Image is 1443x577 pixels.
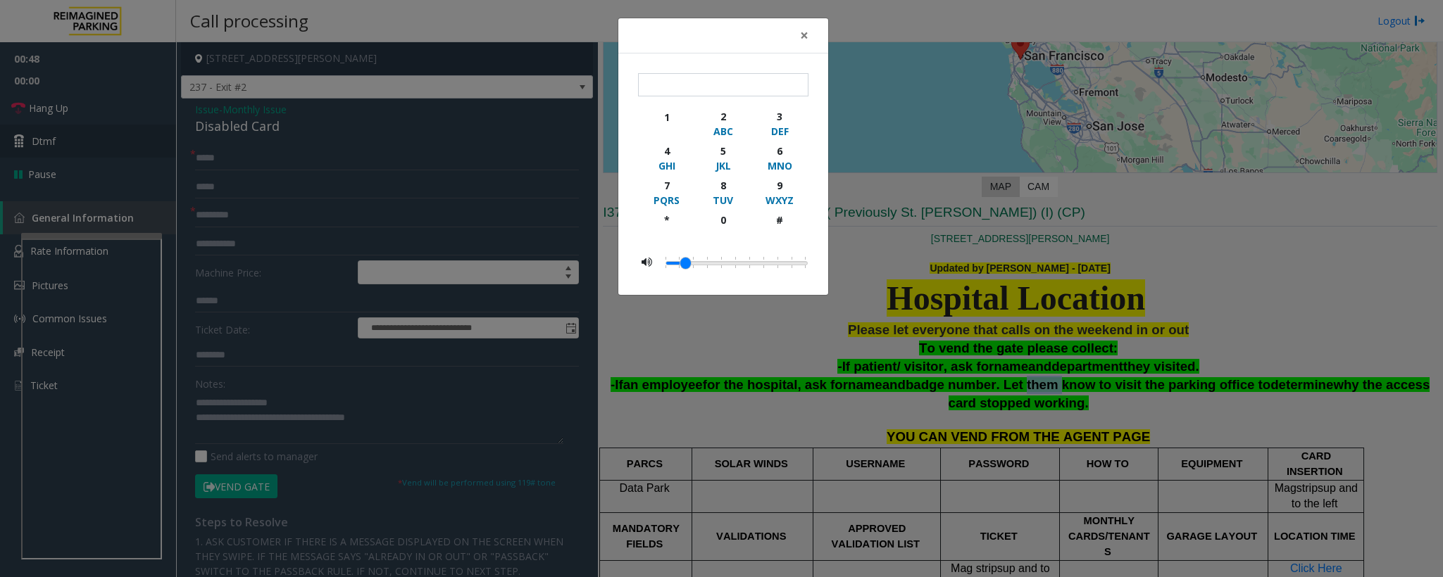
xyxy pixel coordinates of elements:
div: TUV [704,193,742,208]
button: 3DEF [751,106,808,141]
div: ABC [704,124,742,139]
li: 0.5 [799,253,806,272]
div: MNO [761,158,799,173]
div: JKL [704,158,742,173]
a: Drag [680,258,691,269]
div: GHI [647,158,686,173]
div: WXYZ [761,193,799,208]
button: 1 [638,106,695,141]
li: 0.2 [715,253,729,272]
li: 0.35 [757,253,771,272]
button: 9WXYZ [751,175,808,210]
span: × [800,25,808,45]
div: 5 [704,144,742,158]
button: 8TUV [694,175,751,210]
div: 7 [647,178,686,193]
div: 0 [704,213,742,227]
button: 5JKL [694,141,751,175]
div: 1 [647,110,686,125]
li: 0 [666,253,673,272]
li: 0.1 [687,253,701,272]
div: DEF [761,124,799,139]
button: 2ABC [694,106,751,141]
div: 2 [704,109,742,124]
li: 0.15 [701,253,715,272]
li: 0.4 [771,253,785,272]
li: 0.05 [673,253,687,272]
div: 3 [761,109,799,124]
button: 0 [694,210,751,243]
li: 0.45 [785,253,799,272]
li: 0.3 [743,253,757,272]
div: 4 [647,144,686,158]
div: # [761,213,799,227]
button: 7PQRS [638,175,695,210]
li: 0.25 [729,253,743,272]
div: 6 [761,144,799,158]
button: 6MNO [751,141,808,175]
div: 8 [704,178,742,193]
button: # [751,210,808,243]
div: PQRS [647,193,686,208]
button: Close [790,18,818,53]
button: 4GHI [638,141,695,175]
div: 9 [761,178,799,193]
